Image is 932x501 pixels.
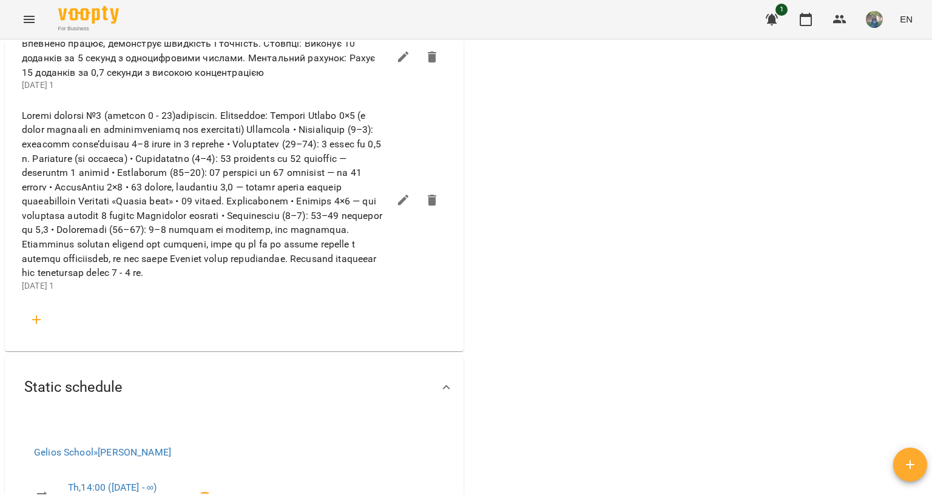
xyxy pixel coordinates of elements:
div: Static schedule [5,356,464,419]
span: EN [900,13,913,25]
a: Gelios School»[PERSON_NAME] [34,446,171,458]
span: Loremi dolorsi №3 (ametcon 0 - 23)adipiscin. Elitseddoe: Tempori Utlabo 0×5 (e dolor magnaali en ... [22,109,389,280]
span: Static schedule [24,378,123,397]
img: de1e453bb906a7b44fa35c1e57b3518e.jpg [866,11,883,28]
button: EN [895,8,917,30]
span: 1 [775,4,788,16]
span: [DATE] 1 [22,281,54,291]
img: Voopty Logo [58,6,119,24]
span: For Business [58,25,119,33]
span: Ментальна арифметика. Прямий рахунок № 5 завершили. Флешкарти: Впевнено працює, демонструє швидкі... [22,22,389,79]
button: Menu [15,5,44,34]
a: Th,14:00 ([DATE] - ∞) [68,482,157,493]
span: [DATE] 1 [22,80,54,90]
